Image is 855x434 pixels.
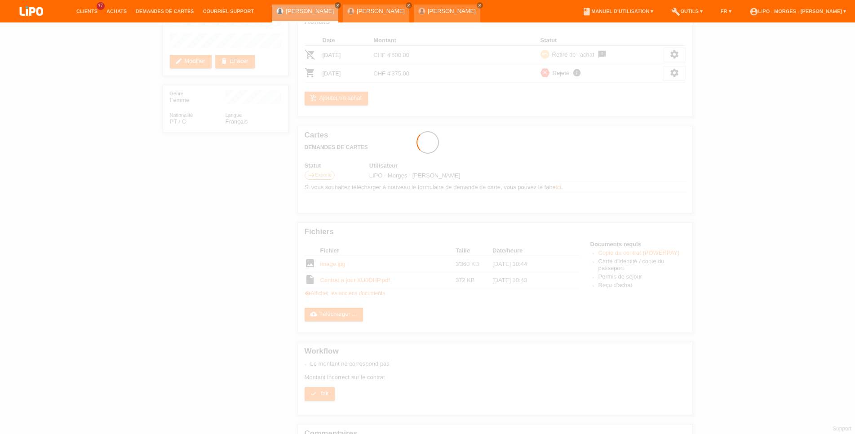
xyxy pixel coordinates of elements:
a: close [477,2,483,9]
i: close [407,3,411,8]
a: Achats [102,9,131,14]
a: Demandes de cartes [131,9,199,14]
i: account_circle [749,7,758,16]
i: close [478,3,482,8]
a: [PERSON_NAME] [286,8,334,14]
a: LIPO pay [9,18,54,25]
i: build [671,7,680,16]
i: close [336,3,340,8]
a: close [406,2,412,9]
a: [PERSON_NAME] [428,8,476,14]
a: account_circleLIPO - Morges - [PERSON_NAME] ▾ [745,9,851,14]
a: [PERSON_NAME] [357,8,405,14]
a: bookManuel d’utilisation ▾ [578,9,658,14]
i: book [582,7,591,16]
a: FR ▾ [716,9,736,14]
a: buildOutils ▾ [667,9,707,14]
span: 17 [97,2,105,10]
a: Courriel Support [199,9,258,14]
a: close [335,2,341,9]
a: Clients [72,9,102,14]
